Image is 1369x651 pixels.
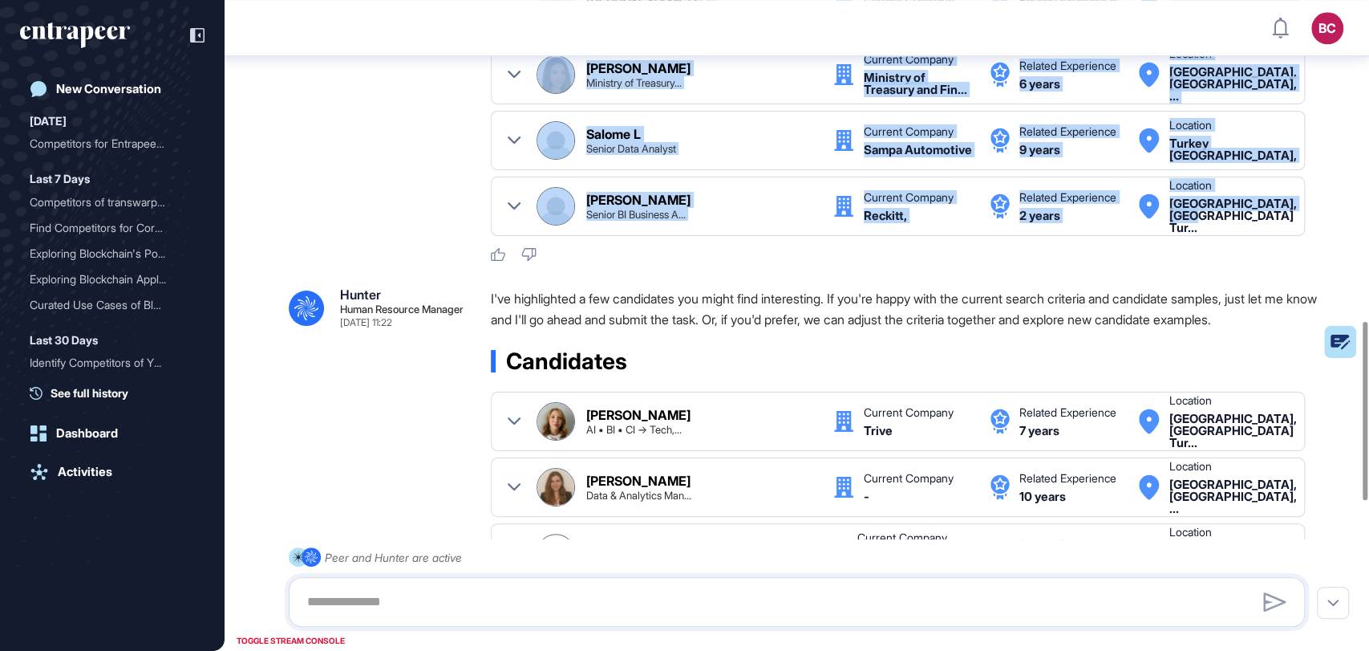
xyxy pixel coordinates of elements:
div: Istanbul, Turkey Turkey, [1169,413,1297,449]
div: Location [1169,120,1212,131]
div: 6 years [1019,78,1060,90]
div: Current Company [864,407,954,418]
div: 10 years [1019,490,1066,502]
img: Büşra Kılıç [537,56,574,93]
div: 2 years [1019,210,1060,222]
div: Find Competitors for Cormind [30,215,195,241]
div: Istanbul, Istanbul, Turkey Turkey, [1169,66,1297,102]
a: New Conversation [20,73,205,105]
div: Curated Use Cases of Blockchain Applications in Health Insurance [30,292,195,318]
div: [PERSON_NAME] [586,62,691,75]
div: entrapeer-logo [20,22,130,48]
div: Data & Analytics Manager/ Team Lead [586,490,691,501]
div: Exploring Blockchain Appl... [30,267,182,292]
div: Related Experience [1019,539,1116,550]
div: Last 30 Days [30,331,98,350]
div: Related Experience [1019,192,1116,203]
div: Exploring Blockchain's Po... [30,241,182,267]
div: Competitors for Entrapeer's Hunter Agent [30,131,195,157]
a: Dashboard [20,417,205,450]
div: Senior BI Business Analyst at Reckitt [586,210,686,220]
div: Current Company [864,192,954,203]
div: AI • BI • CI → Tech, data and creativity [586,425,682,435]
img: Salome L [537,122,574,159]
div: Sampa Automotive [864,144,972,156]
div: Related Experience [1019,126,1116,137]
div: Location [1169,48,1212,59]
img: Kübra Çobanoğlu [537,469,574,506]
img: Hasan Yetgin [537,535,574,572]
div: [PERSON_NAME] [586,409,691,421]
div: [PERSON_NAME] [586,474,691,487]
div: Reckitt, [864,210,907,222]
div: [DATE] 11:22 [340,318,392,328]
div: TOGGLE STREAM CONSOLE [233,631,349,651]
div: Competitors of transwarp.... [30,189,182,215]
div: Find Competitors for Corm... [30,215,182,241]
div: Location [1169,461,1212,472]
div: - [864,490,869,502]
div: [DATE] [30,112,67,131]
div: Activities [58,465,112,479]
div: Current Company [864,126,954,137]
a: See full history [30,384,205,401]
div: Curated Use Cases of Bloc... [30,292,182,318]
span: Candidates [506,350,627,372]
div: Exploring Blockchain's Potential in Health Insurance [30,241,195,267]
div: Competitors of transwarp.io [30,189,195,215]
p: I've highlighted a few candidates you might find interesting. If you're happy with the current se... [491,288,1318,330]
div: Location [1169,395,1212,406]
div: Istanbul, Istanbul, Turkey Turkey [1169,478,1297,515]
div: Location [1169,180,1212,191]
div: Dashboard [56,426,118,441]
img: Bengi Albukrek [537,403,574,440]
div: Competitors for Entrapeer... [30,131,182,157]
div: Ministry of Treasury and Finance [864,71,974,96]
div: Peer and Hunter are active [325,547,462,568]
div: Current Company [864,54,954,65]
div: Human Resource Manager [340,304,464,315]
div: Identify Competitors of Yugen Company [30,350,195,376]
div: Ministry of Treasury and Finance - Business Intelligence and Reporting Senior Specialist [586,78,682,88]
button: BC [1311,12,1343,44]
div: Related Experience [1019,60,1116,71]
div: Related Experience [1019,407,1116,418]
div: 7 years [1019,425,1059,437]
div: Location [1169,527,1212,538]
span: See full history [51,384,128,401]
div: [PERSON_NAME] [586,193,691,206]
div: Current Company [857,532,946,543]
div: Exploring Blockchain Applications in the Global Health Insurance Industry [30,267,195,292]
div: Istanbul, Turkey Turkey [1169,197,1297,234]
div: Last 7 Days [30,169,90,189]
a: Activities [20,456,205,488]
img: Kemal Mehter [537,188,574,225]
div: Turkey Turkey, [1169,137,1297,161]
div: Related Experience [1019,473,1116,484]
div: 9 years [1019,144,1060,156]
div: Salome L [586,128,641,140]
div: Current Company [864,473,954,484]
div: Hunter [340,288,381,301]
div: Senior Data Analyst [586,144,676,154]
div: New Conversation [56,82,161,96]
div: Identify Competitors of Y... [30,350,182,376]
div: Trive [864,425,893,437]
